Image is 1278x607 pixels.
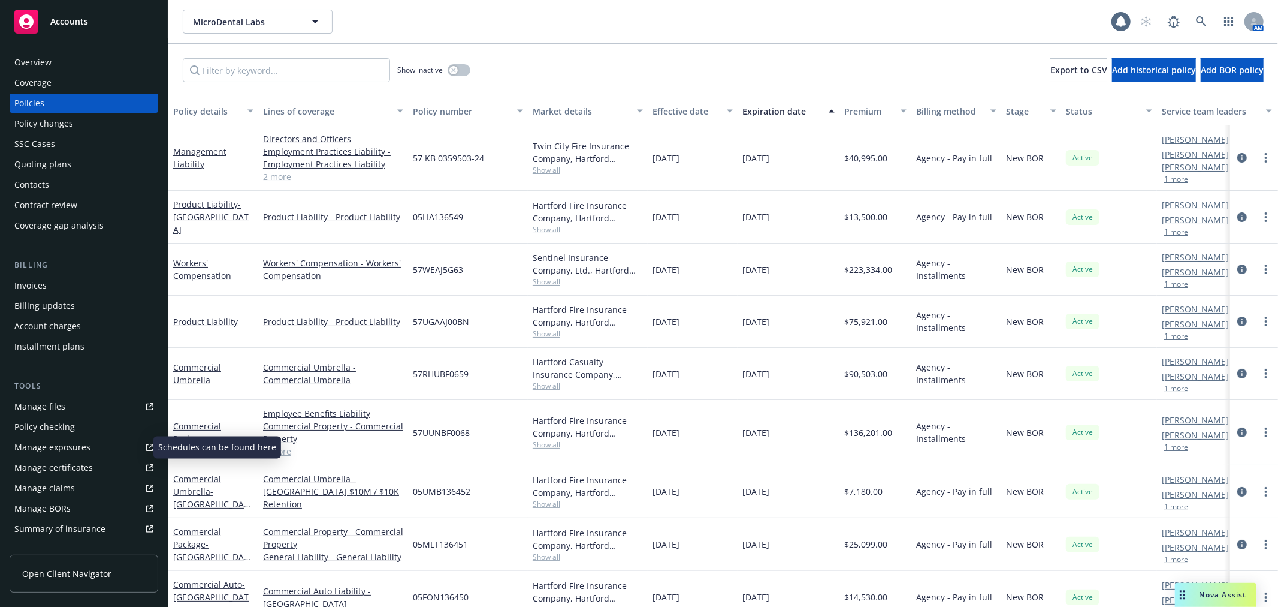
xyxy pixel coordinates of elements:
div: Status [1066,105,1139,118]
a: General Liability - General Liability [263,551,403,563]
a: Directors and Officers [263,133,403,145]
button: Effective date [648,97,738,125]
div: Overview [14,53,52,72]
a: more [1259,537,1273,552]
span: [DATE] [652,315,679,328]
a: Accounts [10,5,158,38]
span: Show all [533,329,643,339]
span: 57WEAJ5G63 [413,263,463,276]
a: [PERSON_NAME] [1162,214,1229,226]
div: Policy details [173,105,240,118]
span: - [GEOGRAPHIC_DATA] [173,539,250,575]
span: Agency - Pay in full [916,591,992,603]
span: Agency - Installments [916,309,996,334]
a: Product Liability [173,199,249,235]
div: Installment plans [14,337,84,356]
span: 05MLT136451 [413,538,468,551]
span: Show all [533,552,643,562]
button: Policy details [168,97,258,125]
a: circleInformation [1235,262,1249,277]
a: Commercial Package [173,420,221,444]
a: Summary of insurance [10,519,158,539]
span: [DATE] [652,263,679,276]
span: Show all [533,499,643,509]
span: New BOR [1006,315,1044,328]
span: MicroDental Labs [193,16,297,28]
a: [PERSON_NAME] [1162,473,1229,486]
span: 57RHUBF0659 [413,368,469,380]
a: more [1259,151,1273,165]
a: Policies [10,94,158,113]
div: Expiration date [742,105,821,118]
a: Switch app [1217,10,1241,34]
div: Market details [533,105,630,118]
input: Filter by keyword... [183,58,390,82]
a: more [1259,262,1273,277]
button: 1 more [1164,385,1188,392]
span: Open Client Navigator [22,567,111,580]
span: [DATE] [742,591,769,603]
span: [DATE] [742,485,769,498]
div: Hartford Fire Insurance Company, Hartford Insurance Group, Hartford Insurance Group (International) [533,527,643,552]
button: Service team leaders [1157,97,1277,125]
span: Agency - Pay in full [916,152,992,164]
a: [PERSON_NAME] [1162,303,1229,315]
span: [DATE] [652,591,679,603]
div: Hartford Fire Insurance Company, Hartford Insurance Group [533,199,643,224]
a: circleInformation [1235,210,1249,224]
a: Manage files [10,397,158,416]
span: New BOR [1006,426,1044,439]
a: circleInformation [1235,485,1249,499]
div: Coverage [14,73,52,92]
button: 1 more [1164,503,1188,510]
div: Stage [1006,105,1043,118]
span: Agency - Installments [916,420,996,445]
button: Stage [1001,97,1061,125]
a: Search [1189,10,1213,34]
a: circleInformation [1235,151,1249,165]
div: Manage claims [14,479,75,498]
span: 57UGAAJ00BN [413,315,469,328]
a: Commercial Umbrella [173,473,249,522]
a: Manage BORs [10,499,158,518]
span: Nova Assist [1200,590,1247,600]
span: Agency - Installments [916,257,996,282]
a: Report a Bug [1162,10,1186,34]
span: Active [1071,368,1095,379]
a: Coverage gap analysis [10,216,158,235]
span: [DATE] [742,152,769,164]
span: $75,921.00 [844,315,887,328]
a: [PERSON_NAME] [1162,370,1229,383]
button: Status [1061,97,1157,125]
span: Show all [533,165,643,175]
a: [PERSON_NAME] [1162,414,1229,426]
button: 1 more [1164,229,1188,236]
span: New BOR [1006,263,1044,276]
span: Add BOR policy [1201,64,1264,76]
span: Active [1071,152,1095,163]
span: Show all [533,381,643,391]
a: [PERSON_NAME] [PERSON_NAME] [1162,148,1255,173]
a: Installment plans [10,337,158,356]
a: [PERSON_NAME] [1162,541,1229,554]
span: [DATE] [742,263,769,276]
a: Manage certificates [10,458,158,477]
span: [DATE] [652,485,679,498]
a: SSC Cases [10,134,158,154]
span: New BOR [1006,211,1044,223]
a: Billing updates [10,296,158,315]
a: Manage exposures [10,438,158,457]
a: Commercial Package [173,526,249,575]
button: Billing method [911,97,1001,125]
span: Active [1071,539,1095,550]
div: Manage exposures [14,438,90,457]
button: Premium [839,97,911,125]
a: 1 more [263,445,403,458]
button: 1 more [1164,333,1188,340]
div: Drag to move [1175,583,1190,607]
span: $223,334.00 [844,263,892,276]
a: more [1259,210,1273,224]
span: Active [1071,486,1095,497]
a: Account charges [10,317,158,336]
a: [PERSON_NAME] [1162,526,1229,539]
